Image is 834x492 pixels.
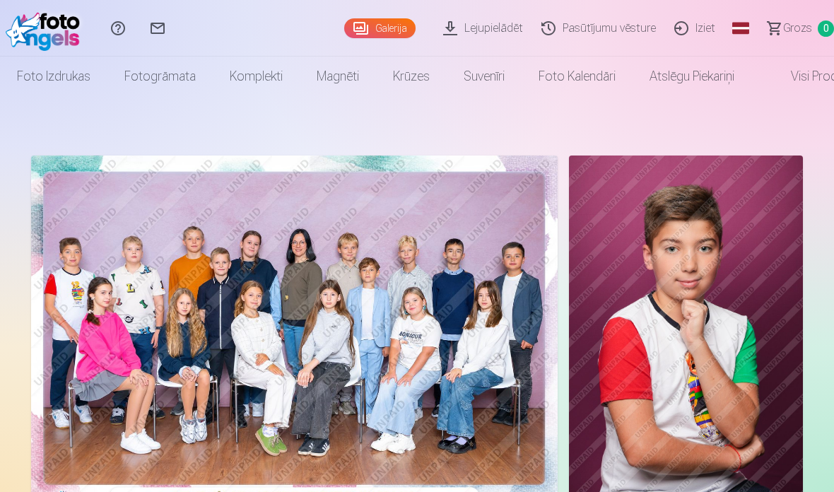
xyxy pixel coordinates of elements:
[376,57,447,96] a: Krūzes
[6,6,87,51] img: /fa1
[213,57,300,96] a: Komplekti
[633,57,751,96] a: Atslēgu piekariņi
[818,20,834,37] span: 0
[107,57,213,96] a: Fotogrāmata
[300,57,376,96] a: Magnēti
[783,20,812,37] span: Grozs
[522,57,633,96] a: Foto kalendāri
[447,57,522,96] a: Suvenīri
[344,18,416,38] a: Galerija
